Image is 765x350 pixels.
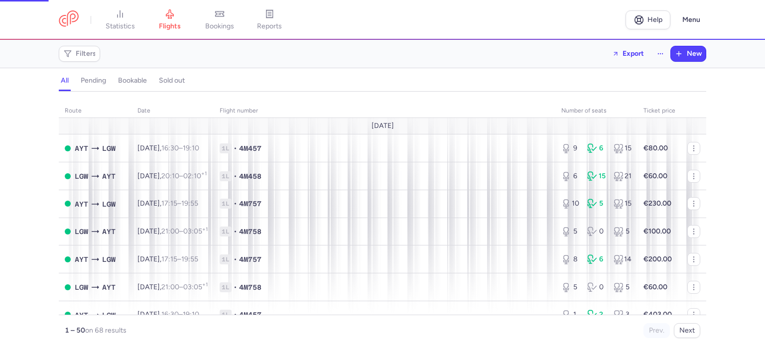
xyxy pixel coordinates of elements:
div: 3 [614,310,632,320]
button: Menu [676,10,706,29]
a: statistics [95,9,145,31]
div: 9 [561,143,579,153]
span: LGW [75,226,88,237]
h4: pending [81,76,106,85]
button: Filters [59,46,100,61]
span: Export [623,50,644,57]
time: 21:00 [161,227,179,235]
span: 4M758 [239,227,261,236]
a: reports [245,9,294,31]
span: • [234,171,237,181]
span: 1L [220,171,232,181]
strong: €403.00 [643,310,672,319]
span: bookings [205,22,234,31]
time: 20:10 [161,172,179,180]
button: Prev. [643,323,670,338]
time: 16:30 [161,310,179,319]
span: LGW [102,254,116,265]
span: AYT [102,226,116,237]
span: AYT [75,310,88,321]
span: LGW [75,171,88,182]
span: 4M757 [239,199,261,209]
span: AYT [102,282,116,293]
button: Next [674,323,700,338]
time: 17:15 [161,255,177,263]
th: route [59,104,131,118]
span: 4M757 [239,254,261,264]
h4: bookable [118,76,147,85]
div: 6 [587,254,605,264]
strong: €80.00 [643,144,668,152]
div: 5 [561,282,579,292]
time: 17:15 [161,199,177,208]
span: 1L [220,254,232,264]
div: 15 [614,199,632,209]
span: LGW [102,199,116,210]
span: LGW [75,282,88,293]
span: Filters [76,50,96,58]
span: [DATE], [137,172,207,180]
button: Export [606,46,650,62]
span: statistics [106,22,135,31]
span: – [161,255,198,263]
div: 21 [614,171,632,181]
div: 15 [614,143,632,153]
span: 1L [220,227,232,236]
span: • [234,310,237,320]
time: 02:10 [183,172,207,180]
span: [DATE], [137,199,198,208]
time: 19:10 [183,144,199,152]
a: Help [626,10,670,29]
th: date [131,104,214,118]
strong: 1 – 50 [65,326,85,335]
div: 5 [561,227,579,236]
span: reports [257,22,282,31]
div: 6 [561,171,579,181]
span: [DATE], [137,227,208,235]
div: 8 [561,254,579,264]
span: Help [647,16,662,23]
strong: €60.00 [643,172,667,180]
span: – [161,227,208,235]
div: 14 [614,254,632,264]
th: Flight number [214,104,555,118]
span: • [234,143,237,153]
strong: €230.00 [643,199,671,208]
time: 16:30 [161,144,179,152]
strong: €200.00 [643,255,672,263]
th: number of seats [555,104,637,118]
span: [DATE], [137,283,208,291]
span: AYT [102,171,116,182]
div: 0 [587,282,605,292]
th: Ticket price [637,104,681,118]
sup: +1 [201,170,207,177]
span: AYT [75,143,88,154]
span: LGW [102,143,116,154]
span: LGW [102,310,116,321]
sup: +1 [202,281,208,288]
strong: €100.00 [643,227,671,235]
div: 15 [587,171,605,181]
div: 5 [614,282,632,292]
time: 03:05 [183,283,208,291]
span: AYT [75,254,88,265]
span: 1L [220,310,232,320]
span: 1L [220,282,232,292]
span: – [161,144,199,152]
span: AYT [75,199,88,210]
time: 21:00 [161,283,179,291]
div: 0 [587,227,605,236]
div: 5 [614,227,632,236]
span: [DATE] [372,122,394,130]
span: • [234,282,237,292]
span: flights [159,22,181,31]
div: 10 [561,199,579,209]
span: • [234,254,237,264]
time: 19:55 [181,255,198,263]
strong: €60.00 [643,283,667,291]
a: bookings [195,9,245,31]
span: 4M758 [239,282,261,292]
h4: all [61,76,69,85]
time: 19:10 [183,310,199,319]
span: – [161,172,207,180]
